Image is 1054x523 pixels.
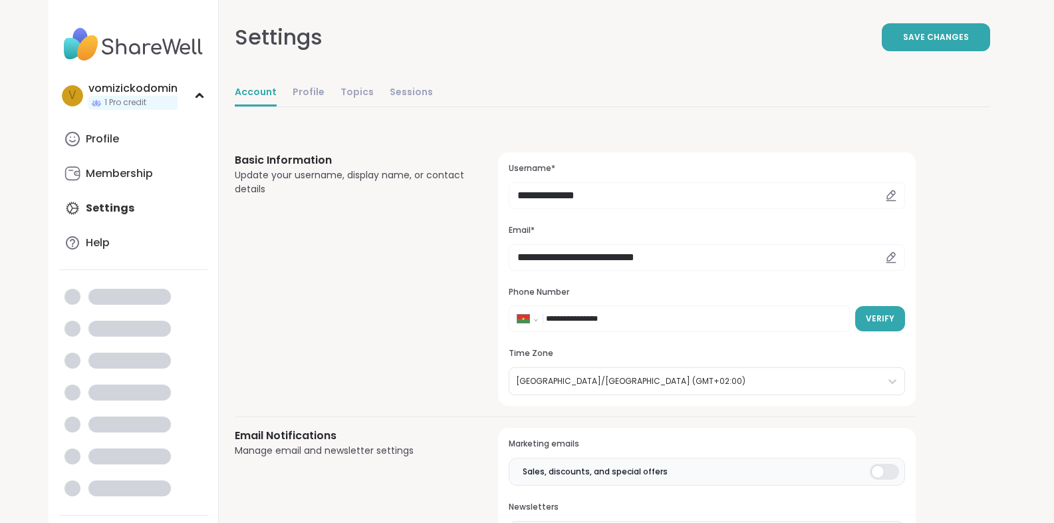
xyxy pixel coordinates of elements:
button: Verify [855,306,905,331]
h3: Phone Number [509,287,904,298]
div: Membership [86,166,153,181]
span: v [68,87,76,104]
h3: Username* [509,163,904,174]
span: Verify [866,313,894,325]
div: Profile [86,132,119,146]
a: Membership [59,158,207,190]
div: Help [86,236,110,250]
div: vomizickodomin [88,81,178,96]
span: Save Changes [903,31,969,43]
h3: Time Zone [509,348,904,359]
a: Profile [293,80,325,106]
a: Sessions [390,80,433,106]
div: Settings [235,21,323,53]
div: Update your username, display name, or contact details [235,168,467,196]
a: Profile [59,123,207,155]
h3: Newsletters [509,502,904,513]
h3: Marketing emails [509,438,904,450]
div: Manage email and newsletter settings [235,444,467,458]
a: Account [235,80,277,106]
button: Save Changes [882,23,990,51]
span: 1 Pro credit [104,97,146,108]
h3: Basic Information [235,152,467,168]
img: ShareWell Nav Logo [59,21,207,68]
span: Sales, discounts, and special offers [523,466,668,478]
a: Topics [340,80,374,106]
h3: Email* [509,225,904,236]
a: Help [59,227,207,259]
h3: Email Notifications [235,428,467,444]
